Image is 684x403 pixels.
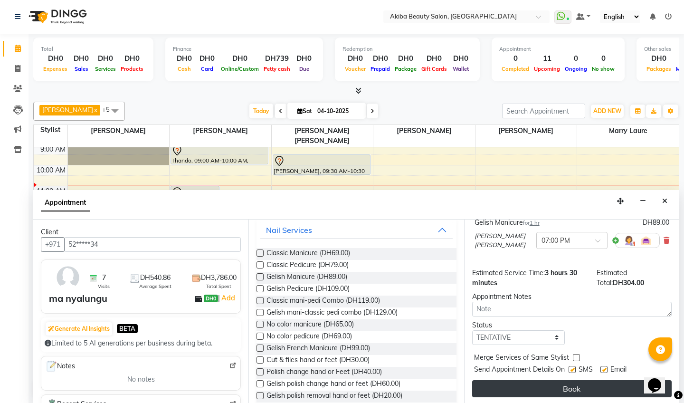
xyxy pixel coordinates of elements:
button: ADD NEW [591,105,624,118]
span: Cash [175,66,193,72]
span: [PERSON_NAME] [475,125,577,137]
div: 0 [589,53,617,64]
span: No color pedicure (DH69.00) [266,331,352,343]
small: for [523,220,540,226]
div: DH0 [392,53,419,64]
span: Voucher [342,66,368,72]
span: Package [392,66,419,72]
span: Merge Services of Same Stylist [474,353,569,365]
span: Appointment [41,194,90,211]
span: Polish change hand or Feet (DH40.00) [266,367,382,379]
span: Sales [72,66,91,72]
span: DH304.00 [613,278,644,287]
div: Status [472,320,565,330]
div: DH0 [196,53,218,64]
span: Average Spent [139,283,171,290]
span: Completed [499,66,532,72]
div: Appointment [499,45,617,53]
div: DH739 [261,53,293,64]
div: DH0 [70,53,93,64]
div: DH0 [449,53,472,64]
span: [PERSON_NAME] [42,106,93,114]
span: Classic Manicure (DH69.00) [266,248,350,260]
div: DH89.00 [643,218,669,228]
input: Search by Name/Mobile/Email/Code [64,237,241,252]
img: logo [24,3,89,30]
div: Redemption [342,45,472,53]
span: Email [610,365,627,376]
span: Packages [644,66,674,72]
span: Expenses [41,66,70,72]
div: Finance [173,45,315,53]
span: Total Spent [206,283,231,290]
span: No color manicure (DH65.00) [266,319,354,331]
button: Book [472,380,672,397]
div: [PERSON_NAME], 11:00 AM-02:00 PM, Braids or twist small shoulder length [171,186,219,248]
iframe: chat widget [644,365,674,393]
span: Classic Pedicure (DH79.00) [266,260,349,272]
span: [PERSON_NAME] [373,125,475,137]
span: Card [199,66,216,72]
span: Prepaid [368,66,392,72]
input: Search Appointment [502,104,585,118]
div: [PERSON_NAME], 09:30 AM-10:30 AM, Hair styiling [273,155,370,174]
span: [PERSON_NAME] [PERSON_NAME] [475,231,532,250]
div: Gelish Manicure [475,218,540,228]
div: DH0 [293,53,315,64]
button: Generate AI Insights [46,322,112,336]
span: Gelish polish change hand or feet (DH60.00) [266,379,400,391]
div: Total [41,45,146,53]
span: Cut & files hand or feet (DH30.00) [266,355,370,367]
span: Ongoing [562,66,589,72]
span: Wallet [450,66,471,72]
img: avatar [54,264,82,291]
button: +971 [41,237,65,252]
div: ma nyalungu [49,291,107,306]
div: 9:00 AM [38,144,67,154]
div: DH0 [173,53,196,64]
span: Gelish polish removal hand or feet (DH20.00) [266,391,402,403]
div: DH0 [218,53,261,64]
input: 2025-10-04 [314,104,362,118]
span: Marry Laure [577,125,679,137]
span: No show [589,66,617,72]
span: +5 [102,106,117,113]
span: Visits [98,283,110,290]
span: ADD NEW [593,107,621,115]
div: 0 [499,53,532,64]
span: Online/Custom [218,66,261,72]
span: Services [93,66,118,72]
span: [PERSON_NAME] [68,125,170,137]
span: Notes [45,360,75,373]
span: Upcoming [532,66,562,72]
div: Appointment Notes [472,292,672,302]
span: 3 hours 30 minutes [472,269,577,287]
div: Client [41,227,241,237]
span: Gelish French Manicure (DH99.00) [266,343,370,355]
span: [PERSON_NAME] [170,125,271,137]
span: Due [297,66,312,72]
a: x [93,106,97,114]
div: DH0 [118,53,146,64]
button: Nail Services [260,221,452,239]
button: Close [658,194,672,209]
span: DH540.86 [140,273,171,283]
span: Today [249,104,273,118]
span: 7 [102,273,106,283]
span: Gelish mani-classic pedi combo (DH129.00) [266,307,398,319]
div: Limited to 5 AI generations per business during beta. [45,338,237,348]
span: SMS [579,365,593,376]
div: 11 [532,53,562,64]
span: Estimated Service Time: [472,269,545,277]
span: Sat [295,107,314,115]
span: Estimated Total: [597,269,627,287]
span: | [218,292,237,304]
a: Add [220,292,237,304]
img: Interior.png [640,235,652,246]
div: Nail Services [266,224,312,236]
div: DH0 [342,53,368,64]
div: Thando, 09:00 AM-10:00 AM, Weaves sew in with closure [171,144,268,164]
span: Products [118,66,146,72]
div: DH0 [419,53,449,64]
span: DH3,786.00 [201,273,237,283]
